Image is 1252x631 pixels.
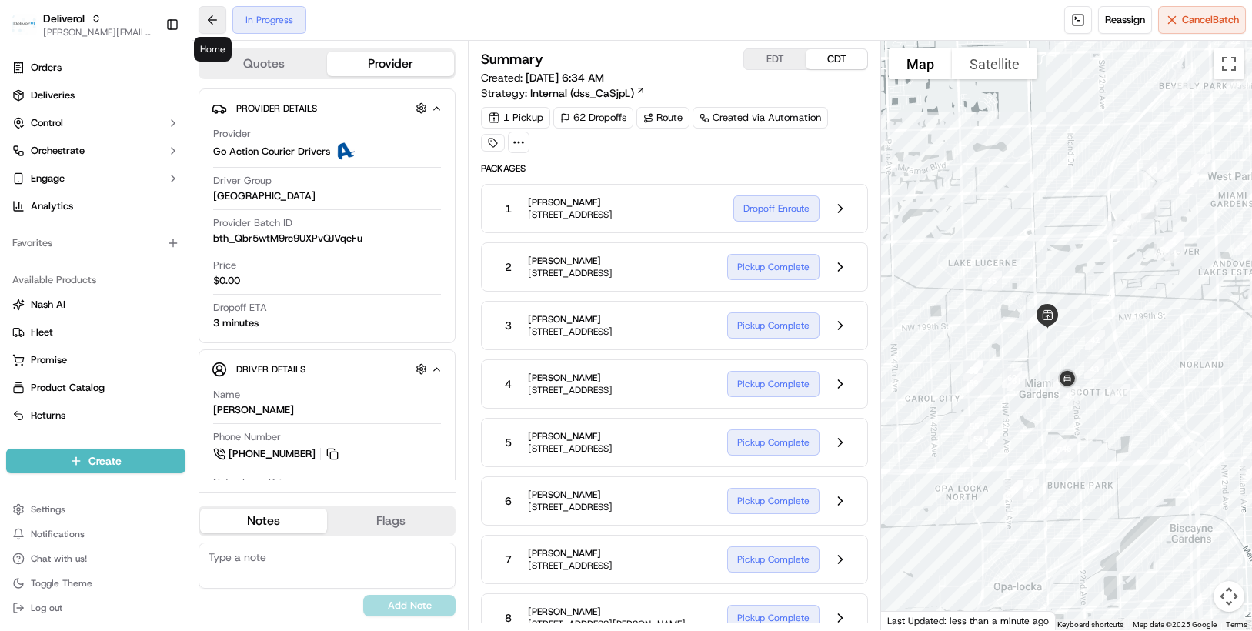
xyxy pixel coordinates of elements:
[69,162,212,175] div: We're available if you need us!
[6,403,185,428] button: Returns
[505,376,512,392] span: 4
[31,61,62,75] span: Orders
[881,611,1056,630] div: Last Updated: less than a minute ago
[6,111,185,135] button: Control
[212,95,442,121] button: Provider Details
[69,147,252,162] div: Start new chat
[957,367,990,399] div: 59
[31,326,53,339] span: Fleet
[636,107,689,129] a: Route
[528,326,613,338] span: [STREET_ADDRESS]
[153,382,186,393] span: Pylon
[213,316,259,330] div: 3 minutes
[481,85,646,101] div: Strategy:
[1185,148,1217,180] div: 14
[12,381,179,395] a: Product Catalog
[31,503,65,516] span: Settings
[6,523,185,545] button: Notifications
[6,597,185,619] button: Log out
[15,265,40,290] img: Grace Nketiah
[505,318,512,333] span: 3
[48,239,125,251] span: [PERSON_NAME]
[213,127,251,141] span: Provider
[213,403,294,417] div: [PERSON_NAME]
[997,474,1030,506] div: 51
[15,224,40,249] img: Chris Sexton
[236,363,305,376] span: Driver Details
[6,320,185,345] button: Fleet
[528,196,613,209] span: [PERSON_NAME]
[213,430,281,444] span: Phone Number
[693,107,828,129] div: Created via Automation
[200,52,327,76] button: Quotes
[6,449,185,473] button: Create
[1151,152,1184,185] div: 11
[12,298,179,312] a: Nash AI
[481,107,550,129] div: 1 Pickup
[957,354,990,386] div: 58
[1111,208,1143,240] div: 7
[213,274,240,288] span: $0.00
[481,70,604,85] span: Created:
[1041,434,1073,466] div: 47
[213,216,292,230] span: Provider Batch ID
[505,201,512,216] span: 1
[15,200,103,212] div: Past conversations
[124,338,253,366] a: 💻API Documentation
[31,88,75,102] span: Deliveries
[1057,619,1123,630] button: Keyboard shortcuts
[528,618,686,630] span: [STREET_ADDRESS][PERSON_NAME]
[505,552,512,567] span: 7
[1044,366,1077,398] div: 44
[528,372,613,384] span: [PERSON_NAME]
[88,453,122,469] span: Create
[236,102,317,115] span: Provider Details
[6,139,185,163] button: Orchestrate
[6,292,185,317] button: Nash AI
[128,280,133,292] span: •
[528,547,613,559] span: [PERSON_NAME]
[1158,225,1190,258] div: 2
[1173,167,1205,199] div: 13
[31,172,65,185] span: Engage
[530,85,646,101] a: Internal (dss_CaSjpL)
[327,52,454,76] button: Provider
[1214,581,1244,612] button: Map camera controls
[31,409,65,422] span: Returns
[528,209,613,221] span: [STREET_ADDRESS]
[6,55,185,80] a: Orders
[6,194,185,219] a: Analytics
[6,548,185,569] button: Chat with us!
[136,280,174,292] span: 7:55 AM
[952,48,1037,79] button: Show satellite imagery
[12,353,179,367] a: Promise
[6,573,185,594] button: Toggle Theme
[6,83,185,108] a: Deliveries
[6,268,185,292] div: Available Products
[1182,13,1239,27] span: Cancel Batch
[1050,432,1083,465] div: 46
[40,99,277,115] input: Got a question? Start typing here...
[15,147,43,175] img: 1736555255976-a54dd68f-1ca7-489b-9aae-adbdc363a1c4
[1143,175,1176,208] div: 9
[15,346,28,358] div: 📗
[1105,13,1145,27] span: Reassign
[1132,192,1164,225] div: 8
[213,174,272,188] span: Driver Group
[6,231,185,255] div: Favorites
[43,11,85,26] button: Deliverol
[1031,494,1063,526] div: 48
[213,259,236,272] span: Price
[1158,6,1246,34] button: CancelBatch
[213,189,316,203] span: [GEOGRAPHIC_DATA]
[976,265,1008,297] div: 35
[212,356,442,382] button: Driver Details
[43,26,153,38] button: [PERSON_NAME][EMAIL_ADDRESS][PERSON_NAME][DOMAIN_NAME]
[6,499,185,520] button: Settings
[31,144,85,158] span: Orchestrate
[213,301,267,315] span: Dropoff ETA
[1013,473,1045,506] div: 49
[505,493,512,509] span: 6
